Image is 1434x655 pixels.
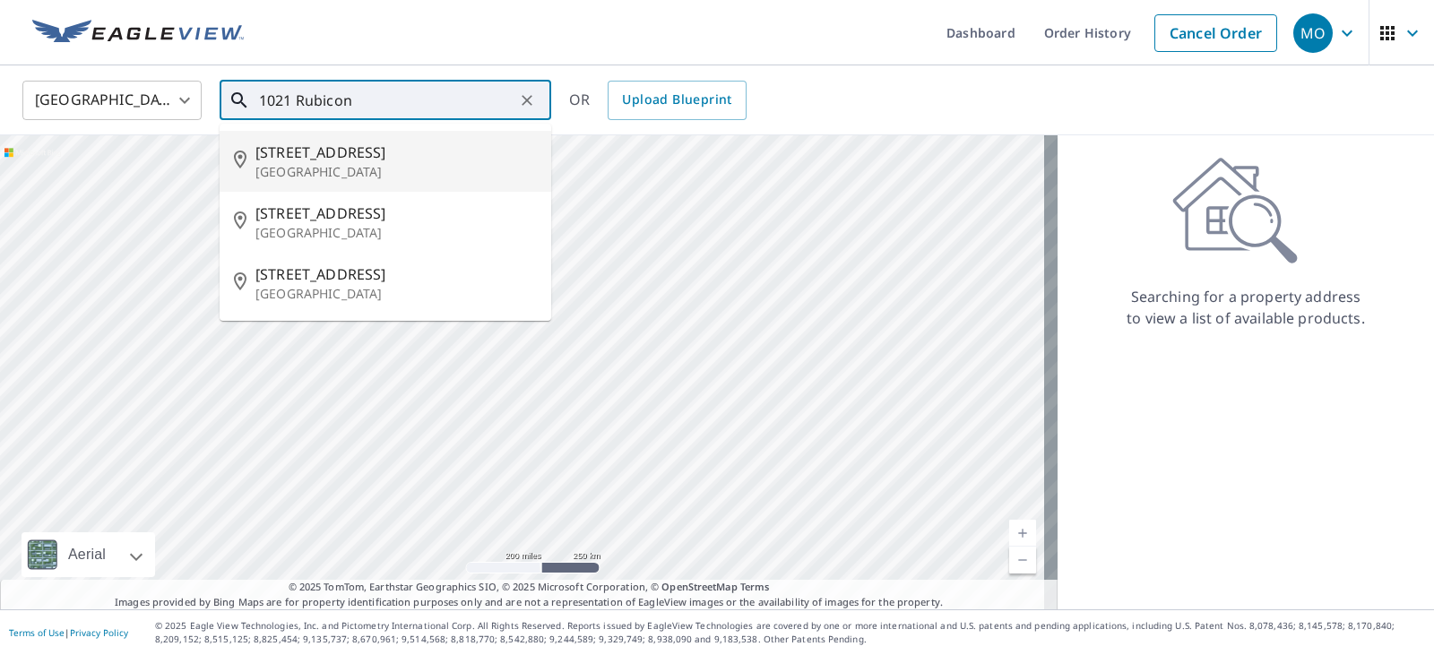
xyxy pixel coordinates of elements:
p: Searching for a property address to view a list of available products. [1126,286,1366,329]
p: [GEOGRAPHIC_DATA] [255,163,537,181]
p: © 2025 Eagle View Technologies, Inc. and Pictometry International Corp. All Rights Reserved. Repo... [155,619,1425,646]
a: OpenStreetMap [661,580,737,593]
span: [STREET_ADDRESS] [255,203,537,224]
a: Terms of Use [9,626,65,639]
a: Current Level 5, Zoom In [1009,520,1036,547]
button: Clear [514,88,540,113]
a: Terms [740,580,770,593]
span: © 2025 TomTom, Earthstar Geographics SIO, © 2025 Microsoft Corporation, © [289,580,770,595]
a: Current Level 5, Zoom Out [1009,547,1036,573]
a: Privacy Policy [70,626,128,639]
div: OR [569,81,747,120]
p: | [9,627,128,638]
a: Cancel Order [1154,14,1277,52]
span: Upload Blueprint [622,89,731,111]
p: [GEOGRAPHIC_DATA] [255,224,537,242]
div: Aerial [22,532,155,577]
div: MO [1293,13,1333,53]
div: Aerial [63,532,111,577]
div: [GEOGRAPHIC_DATA] [22,75,202,125]
img: EV Logo [32,20,244,47]
a: Upload Blueprint [608,81,746,120]
span: [STREET_ADDRESS] [255,263,537,285]
input: Search by address or latitude-longitude [259,75,514,125]
span: [STREET_ADDRESS] [255,142,537,163]
p: [GEOGRAPHIC_DATA] [255,285,537,303]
